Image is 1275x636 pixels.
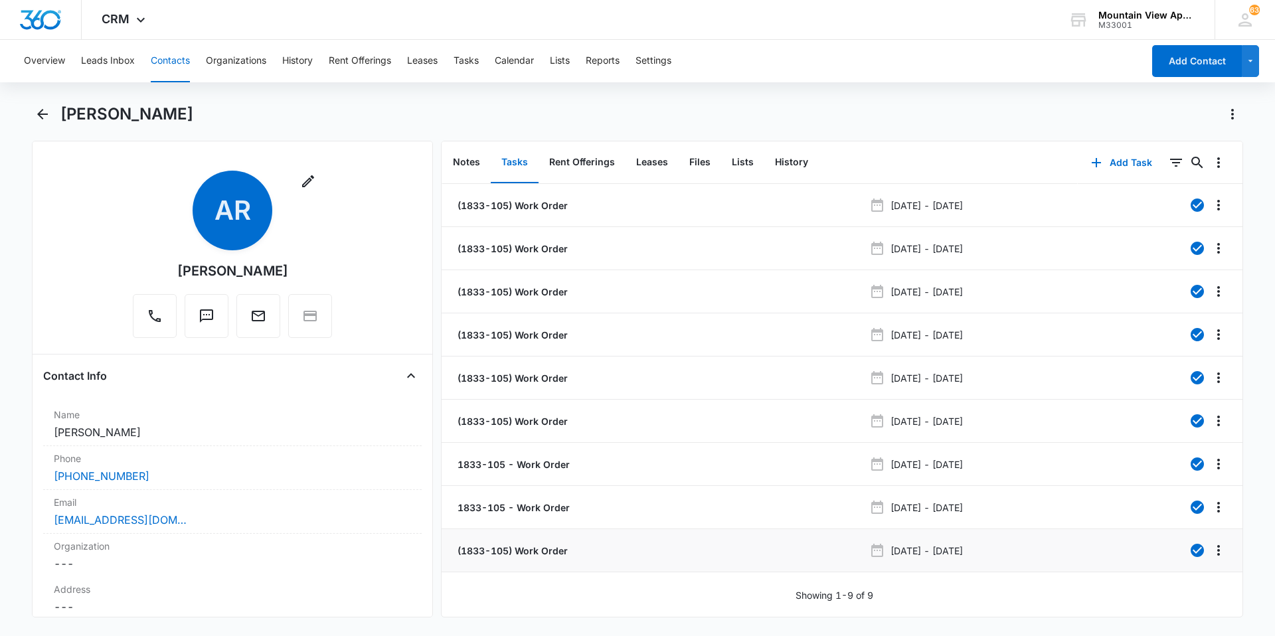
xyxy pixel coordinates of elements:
a: Email [236,315,280,326]
label: Organization [54,539,411,553]
div: account id [1098,21,1195,30]
button: Overflow Menu [1208,324,1229,345]
div: Name[PERSON_NAME] [43,402,422,446]
button: Files [679,142,721,183]
p: [DATE] - [DATE] [891,199,963,212]
p: [DATE] - [DATE] [891,414,963,428]
button: Back [32,104,52,125]
button: Close [400,365,422,386]
div: account name [1098,10,1195,21]
button: Filters [1165,152,1187,173]
button: Lists [721,142,764,183]
button: Tasks [454,40,479,82]
label: Name [54,408,411,422]
div: Email[EMAIL_ADDRESS][DOMAIN_NAME] [43,490,422,534]
a: Call [133,315,177,326]
p: [DATE] - [DATE] [891,242,963,256]
span: 63 [1249,5,1260,15]
label: Phone [54,451,411,465]
button: Tasks [491,142,539,183]
p: [DATE] - [DATE] [891,285,963,299]
button: Overflow Menu [1208,281,1229,302]
p: Showing 1-9 of 9 [796,588,873,602]
div: Address--- [43,577,422,621]
button: Overflow Menu [1208,410,1229,432]
a: (1833-105) Work Order [455,285,568,299]
button: Notes [442,142,491,183]
button: Overflow Menu [1208,152,1229,173]
a: (1833-105) Work Order [455,328,568,342]
span: AR [193,171,272,250]
button: Overflow Menu [1208,540,1229,561]
button: Reports [586,40,620,82]
p: [DATE] - [DATE] [891,544,963,558]
button: Overflow Menu [1208,497,1229,518]
button: Add Task [1078,147,1165,179]
a: (1833-105) Work Order [455,544,568,558]
p: [DATE] - [DATE] [891,457,963,471]
button: Text [185,294,228,338]
button: Search... [1187,152,1208,173]
h1: [PERSON_NAME] [60,104,193,124]
a: (1833-105) Work Order [455,242,568,256]
div: Organization--- [43,534,422,577]
dd: --- [54,599,411,615]
label: Address [54,582,411,596]
a: (1833-105) Work Order [455,371,568,385]
p: [DATE] - [DATE] [891,328,963,342]
button: Rent Offerings [539,142,626,183]
a: [EMAIL_ADDRESS][DOMAIN_NAME] [54,512,187,528]
a: (1833-105) Work Order [455,414,568,428]
button: History [764,142,819,183]
button: Email [236,294,280,338]
button: Add Contact [1152,45,1242,77]
button: Leads Inbox [81,40,135,82]
a: 1833-105 - Work Order [455,501,570,515]
button: Organizations [206,40,266,82]
dd: [PERSON_NAME] [54,424,411,440]
button: Rent Offerings [329,40,391,82]
button: Overflow Menu [1208,367,1229,388]
button: Overflow Menu [1208,238,1229,259]
div: [PERSON_NAME] [177,261,288,281]
a: (1833-105) Work Order [455,199,568,212]
div: Phone[PHONE_NUMBER] [43,446,422,490]
button: Overflow Menu [1208,195,1229,216]
h4: Contact Info [43,368,107,384]
button: Contacts [151,40,190,82]
button: Call [133,294,177,338]
button: Actions [1222,104,1243,125]
button: History [282,40,313,82]
div: notifications count [1249,5,1260,15]
a: Text [185,315,228,326]
button: Settings [636,40,671,82]
label: Email [54,495,411,509]
p: [DATE] - [DATE] [891,501,963,515]
button: Leases [626,142,679,183]
button: Overview [24,40,65,82]
button: Lists [550,40,570,82]
p: [DATE] - [DATE] [891,371,963,385]
span: CRM [102,12,129,26]
button: Overflow Menu [1208,453,1229,475]
dd: --- [54,556,411,572]
button: Calendar [495,40,534,82]
button: Leases [407,40,438,82]
a: [PHONE_NUMBER] [54,468,149,484]
a: 1833-105 - Work Order [455,457,570,471]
